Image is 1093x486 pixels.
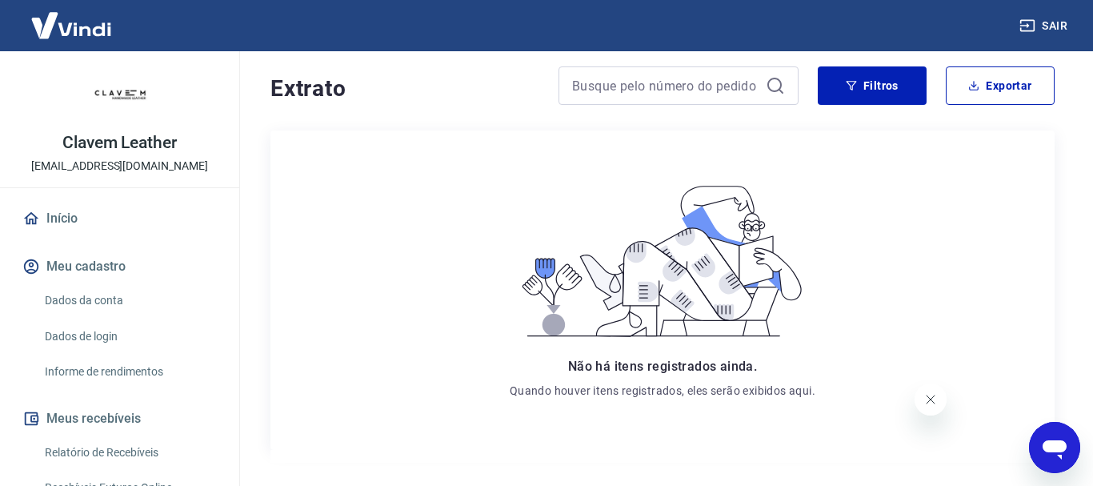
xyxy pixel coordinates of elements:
p: Quando houver itens registrados, eles serão exibidos aqui. [510,383,815,399]
button: Sair [1016,11,1074,41]
a: Relatório de Recebíveis [38,436,220,469]
a: Dados de login [38,320,220,353]
p: [EMAIL_ADDRESS][DOMAIN_NAME] [31,158,208,175]
button: Filtros [818,66,927,105]
img: 48026d62-cd4b-4dea-ad08-bef99432635a.jpeg [88,64,152,128]
img: Vindi [19,1,123,50]
a: Informe de rendimentos [38,355,220,388]
a: Início [19,201,220,236]
input: Busque pelo número do pedido [572,74,759,98]
span: Não há itens registrados ainda. [568,359,757,374]
h4: Extrato [270,73,539,105]
a: Dados da conta [38,284,220,317]
button: Exportar [946,66,1055,105]
iframe: Fechar mensagem [915,384,947,416]
button: Meu cadastro [19,249,220,284]
p: Clavem Leather [62,135,177,151]
iframe: Botão para abrir a janela de mensagens [1029,422,1080,473]
span: Olá! Precisa de ajuda? [10,11,134,24]
button: Meus recebíveis [19,401,220,436]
